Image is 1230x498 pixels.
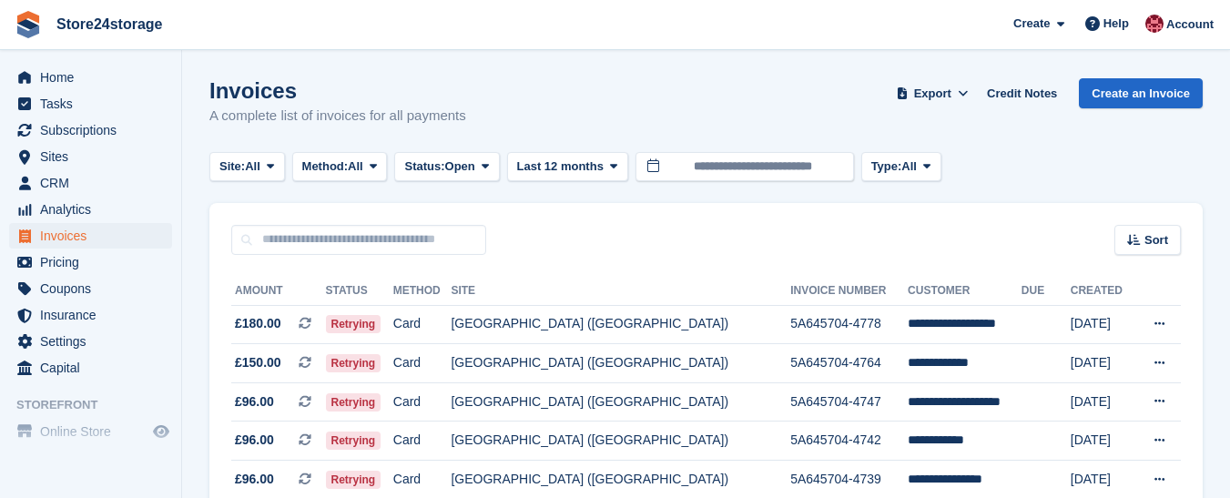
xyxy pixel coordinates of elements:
th: Site [451,277,790,306]
button: Type: All [861,152,941,182]
td: Card [393,305,452,344]
th: Invoice Number [790,277,908,306]
td: 5A645704-4747 [790,382,908,422]
span: All [245,158,260,176]
th: Due [1022,277,1071,306]
button: Site: All [209,152,285,182]
span: Type: [871,158,902,176]
td: [DATE] [1071,344,1134,383]
a: Store24storage [49,9,170,39]
h1: Invoices [209,78,466,103]
span: £96.00 [235,431,274,450]
span: Help [1103,15,1129,33]
td: Card [393,422,452,461]
a: menu [9,329,172,354]
a: menu [9,302,172,328]
td: [GEOGRAPHIC_DATA] ([GEOGRAPHIC_DATA]) [451,305,790,344]
span: Last 12 months [517,158,604,176]
span: Account [1166,15,1214,34]
th: Amount [231,277,326,306]
img: stora-icon-8386f47178a22dfd0bd8f6a31ec36ba5ce8667c1dd55bd0f319d3a0aa187defe.svg [15,11,42,38]
span: Open [445,158,475,176]
span: Home [40,65,149,90]
a: menu [9,170,172,196]
span: CRM [40,170,149,196]
span: Retrying [326,471,381,489]
span: Invoices [40,223,149,249]
span: Sort [1144,231,1168,249]
a: menu [9,197,172,222]
a: menu [9,117,172,143]
p: A complete list of invoices for all payments [209,106,466,127]
span: Capital [40,355,149,381]
th: Method [393,277,452,306]
span: £180.00 [235,314,281,333]
span: Analytics [40,197,149,222]
span: Retrying [326,432,381,450]
span: £96.00 [235,470,274,489]
span: Subscriptions [40,117,149,143]
a: menu [9,144,172,169]
a: menu [9,355,172,381]
span: All [901,158,917,176]
button: Method: All [292,152,388,182]
span: Online Store [40,419,149,444]
a: menu [9,276,172,301]
span: Storefront [16,396,181,414]
span: Pricing [40,249,149,275]
td: 5A645704-4742 [790,422,908,461]
a: menu [9,223,172,249]
a: Create an Invoice [1079,78,1203,108]
span: Method: [302,158,349,176]
a: Credit Notes [980,78,1064,108]
button: Last 12 months [507,152,628,182]
a: menu [9,91,172,117]
span: Site: [219,158,245,176]
span: Export [914,85,951,103]
span: Create [1013,15,1050,33]
a: Preview store [150,421,172,442]
button: Export [892,78,972,108]
button: Status: Open [394,152,499,182]
span: £96.00 [235,392,274,412]
th: Created [1071,277,1134,306]
th: Status [326,277,393,306]
td: [DATE] [1071,382,1134,422]
td: 5A645704-4778 [790,305,908,344]
td: [DATE] [1071,305,1134,344]
a: menu [9,419,172,444]
td: [DATE] [1071,422,1134,461]
td: [GEOGRAPHIC_DATA] ([GEOGRAPHIC_DATA]) [451,344,790,383]
span: Retrying [326,393,381,412]
td: Card [393,382,452,422]
span: All [348,158,363,176]
td: [GEOGRAPHIC_DATA] ([GEOGRAPHIC_DATA]) [451,422,790,461]
td: 5A645704-4764 [790,344,908,383]
a: menu [9,65,172,90]
a: menu [9,249,172,275]
img: Mandy Huges [1145,15,1164,33]
td: Card [393,344,452,383]
span: £150.00 [235,353,281,372]
span: Insurance [40,302,149,328]
span: Retrying [326,354,381,372]
th: Customer [908,277,1022,306]
span: Status: [404,158,444,176]
span: Coupons [40,276,149,301]
td: [GEOGRAPHIC_DATA] ([GEOGRAPHIC_DATA]) [451,382,790,422]
span: Sites [40,144,149,169]
span: Settings [40,329,149,354]
span: Retrying [326,315,381,333]
span: Tasks [40,91,149,117]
